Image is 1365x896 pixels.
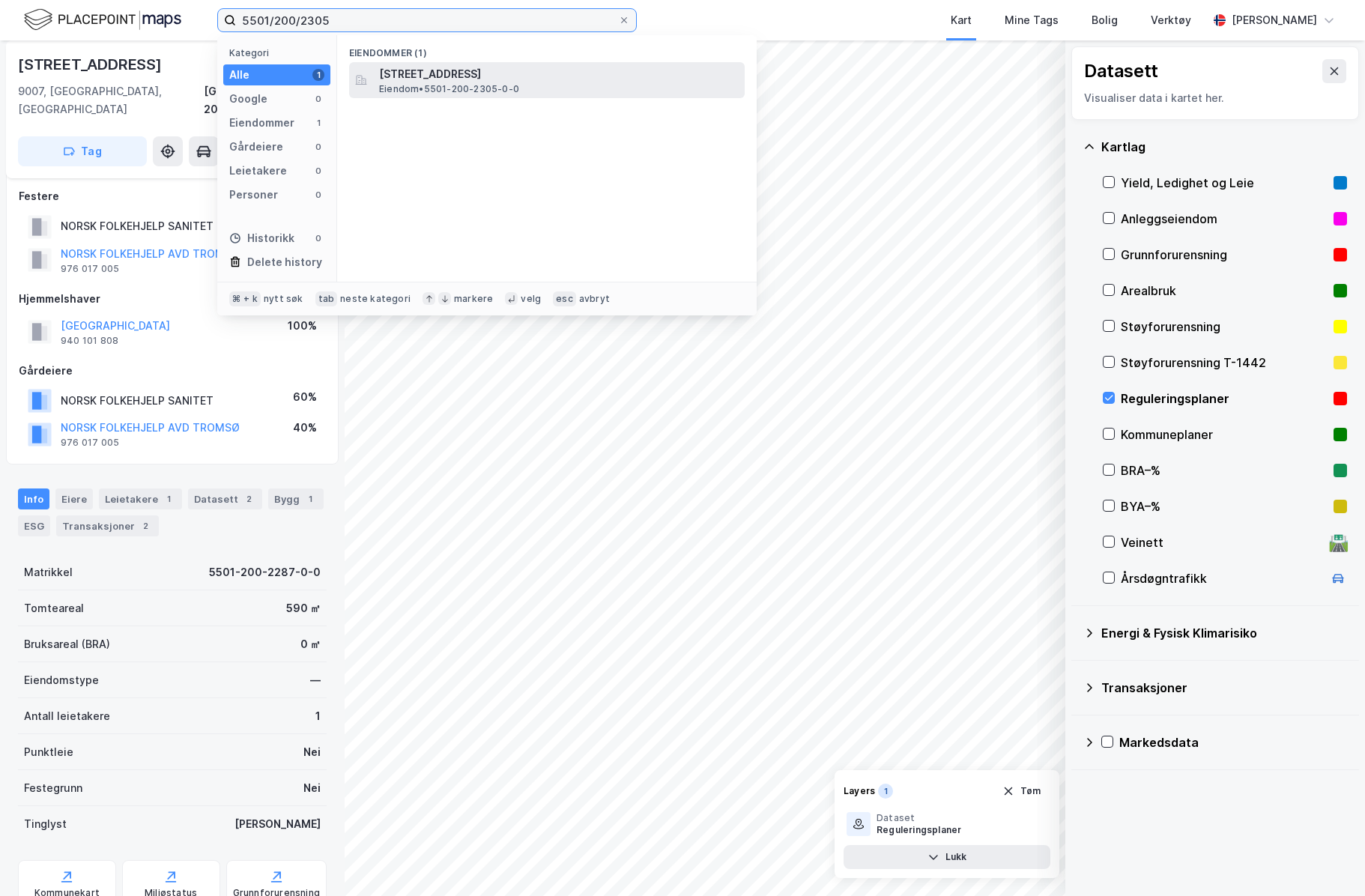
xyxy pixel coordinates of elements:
[1092,11,1118,29] div: Bolig
[161,491,176,506] div: 1
[24,779,82,797] div: Festegrunn
[1232,11,1317,29] div: [PERSON_NAME]
[229,90,267,108] div: Google
[312,141,324,153] div: 0
[300,635,321,653] div: 0 ㎡
[24,599,84,617] div: Tomteareal
[379,83,519,95] span: Eiendom • 5501-200-2305-0-0
[1101,138,1347,156] div: Kartlag
[293,419,317,437] div: 40%
[844,785,875,797] div: Layers
[312,189,324,201] div: 0
[1121,246,1328,264] div: Grunnforurensning
[1121,282,1328,300] div: Arealbruk
[204,82,327,118] div: [GEOGRAPHIC_DATA], 200/2287
[1290,824,1365,896] iframe: Chat Widget
[293,388,317,406] div: 60%
[312,93,324,105] div: 0
[454,293,493,305] div: markere
[315,707,321,725] div: 1
[138,518,153,533] div: 2
[1121,569,1323,587] div: Årsdøgntrafikk
[99,488,182,509] div: Leietakere
[1121,426,1328,444] div: Kommuneplaner
[229,66,249,84] div: Alle
[55,488,93,509] div: Eiere
[1005,11,1059,29] div: Mine Tags
[1121,390,1328,408] div: Reguleringsplaner
[209,563,321,581] div: 5501-200-2287-0-0
[878,784,893,799] div: 1
[247,253,322,271] div: Delete history
[24,635,110,653] div: Bruksareal (BRA)
[229,162,287,180] div: Leietakere
[288,317,317,335] div: 100%
[310,671,321,689] div: —
[1119,733,1347,751] div: Markedsdata
[1328,533,1349,552] div: 🛣️
[1121,461,1328,479] div: BRA–%
[1084,59,1158,83] div: Datasett
[340,293,411,305] div: neste kategori
[1151,11,1191,29] div: Verktøy
[1121,497,1328,515] div: BYA–%
[1121,318,1328,336] div: Støyforurensning
[1121,533,1323,551] div: Veinett
[1084,89,1346,107] div: Visualiser data i kartet her.
[1290,824,1365,896] div: Kontrollprogram for chat
[379,65,739,83] span: [STREET_ADDRESS]
[19,187,326,205] div: Festere
[236,9,618,31] input: Søk på adresse, matrikkel, gårdeiere, leietakere eller personer
[19,362,326,380] div: Gårdeiere
[844,845,1050,869] button: Lukk
[1121,210,1328,228] div: Anleggseiendom
[18,136,147,166] button: Tag
[24,7,181,33] img: logo.f888ab2527a4732fd821a326f86c7f29.svg
[229,229,294,247] div: Historikk
[24,743,73,761] div: Punktleie
[993,779,1050,803] button: Tøm
[315,291,338,306] div: tab
[24,563,73,581] div: Matrikkel
[18,488,49,509] div: Info
[229,138,283,156] div: Gårdeiere
[61,263,119,275] div: 976 017 005
[264,293,303,305] div: nytt søk
[234,815,321,833] div: [PERSON_NAME]
[56,515,159,536] div: Transaksjoner
[337,35,757,62] div: Eiendommer (1)
[241,491,256,506] div: 2
[1101,679,1347,697] div: Transaksjoner
[877,824,961,836] div: Reguleringsplaner
[303,491,318,506] div: 1
[24,671,99,689] div: Eiendomstype
[268,488,324,509] div: Bygg
[579,293,610,305] div: avbryt
[24,707,110,725] div: Antall leietakere
[303,779,321,797] div: Nei
[24,815,67,833] div: Tinglyst
[312,69,324,81] div: 1
[61,335,118,347] div: 940 101 808
[553,291,576,306] div: esc
[229,114,294,132] div: Eiendommer
[188,488,262,509] div: Datasett
[1121,174,1328,192] div: Yield, Ledighet og Leie
[521,293,541,305] div: velg
[18,515,50,536] div: ESG
[229,47,330,58] div: Kategori
[1121,354,1328,372] div: Støyforurensning T-1442
[229,291,261,306] div: ⌘ + k
[61,437,119,449] div: 976 017 005
[61,392,214,410] div: NORSK FOLKEHJELP SANITET
[1101,624,1347,642] div: Energi & Fysisk Klimarisiko
[951,11,972,29] div: Kart
[18,52,165,76] div: [STREET_ADDRESS]
[61,217,214,235] div: NORSK FOLKEHJELP SANITET
[18,82,204,118] div: 9007, [GEOGRAPHIC_DATA], [GEOGRAPHIC_DATA]
[312,117,324,129] div: 1
[312,232,324,244] div: 0
[303,743,321,761] div: Nei
[19,290,326,308] div: Hjemmelshaver
[312,165,324,177] div: 0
